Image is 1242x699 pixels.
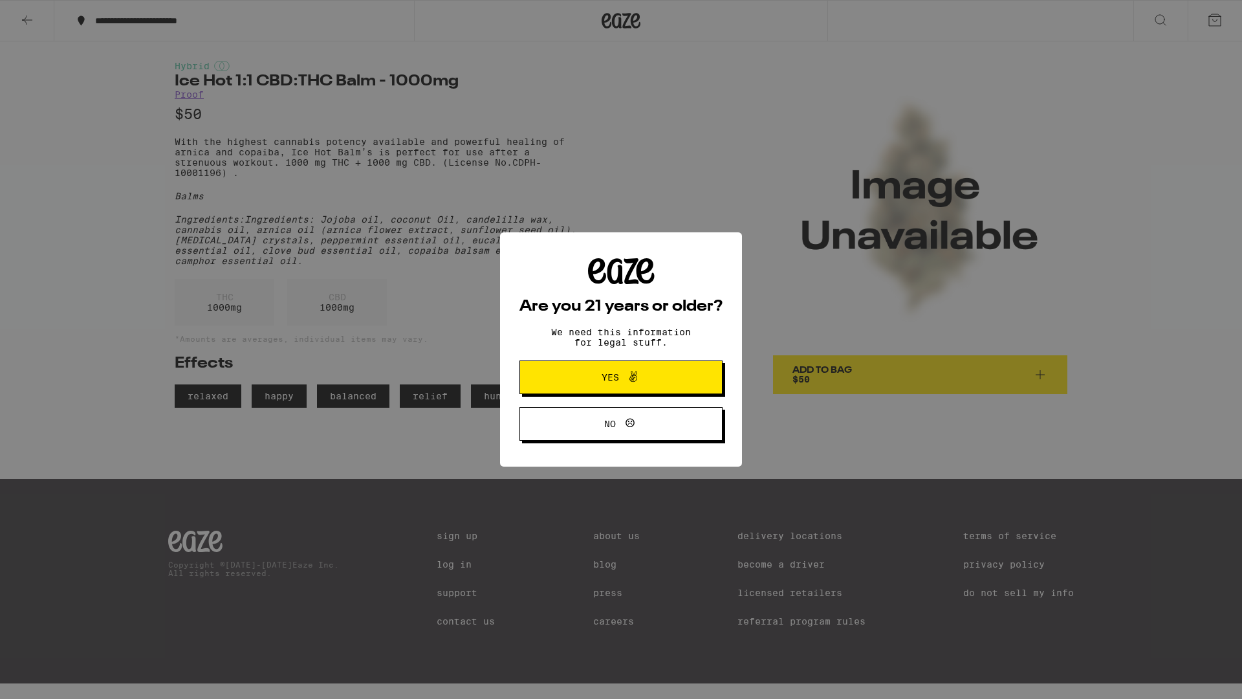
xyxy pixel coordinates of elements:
[519,361,723,394] button: Yes
[519,407,723,441] button: No
[604,419,616,428] span: No
[602,373,619,382] span: Yes
[519,299,723,315] h2: Are you 21 years or older?
[540,327,702,348] p: We need this information for legal stuff.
